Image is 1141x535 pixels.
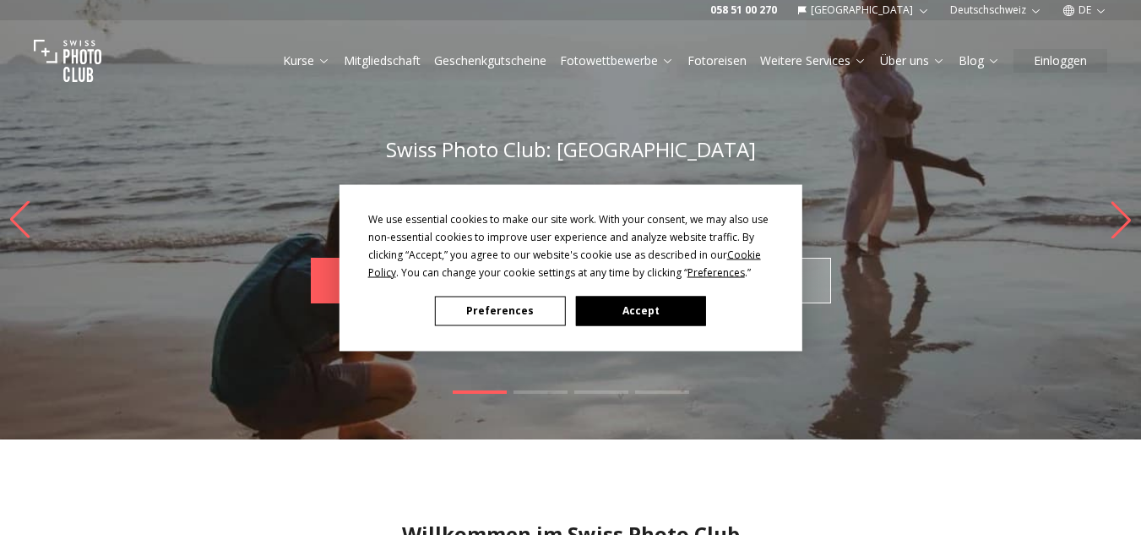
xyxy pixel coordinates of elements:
[575,296,705,325] button: Accept
[687,265,745,279] span: Preferences
[339,184,801,351] div: Cookie Consent Prompt
[368,210,774,281] div: We use essential cookies to make our site work. With your consent, we may also use non-essential ...
[368,247,761,279] span: Cookie Policy
[435,296,565,325] button: Preferences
